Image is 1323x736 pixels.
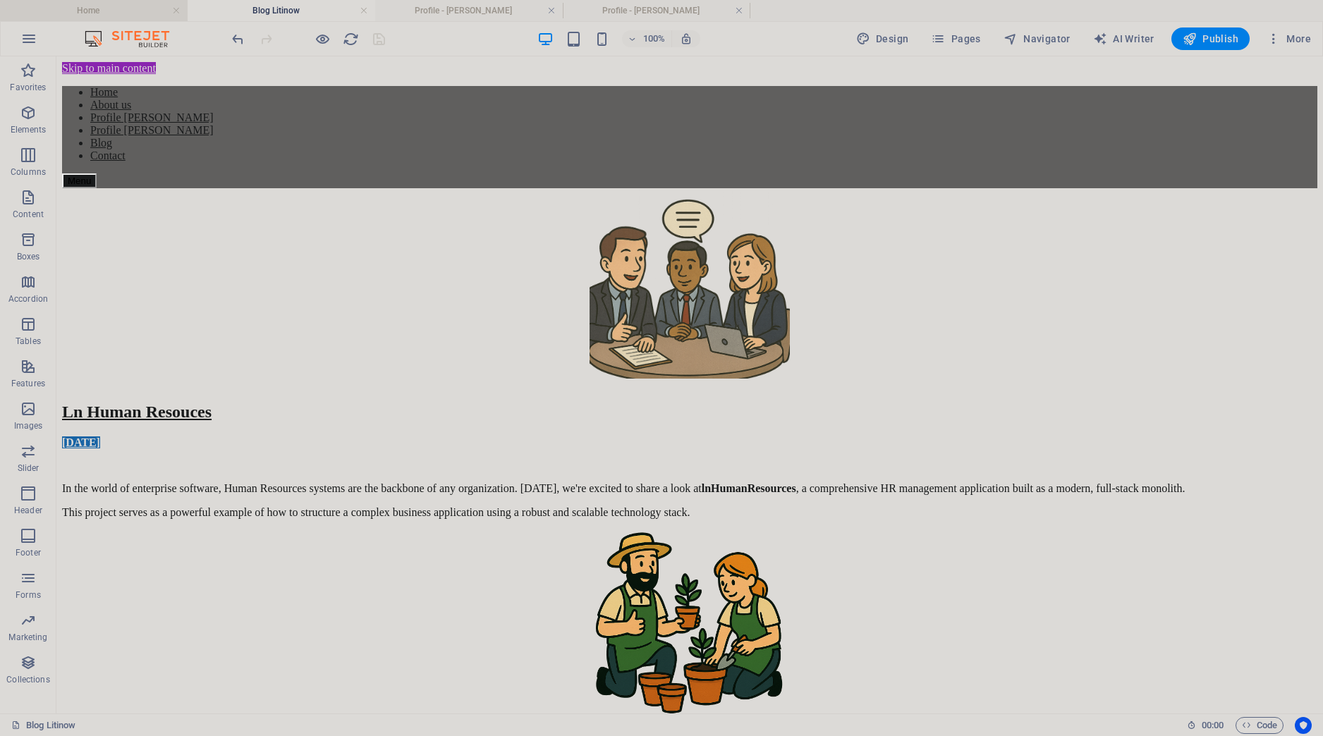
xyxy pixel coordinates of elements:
[643,30,666,47] h6: 100%
[6,674,49,685] p: Collections
[16,547,41,558] p: Footer
[8,293,48,305] p: Accordion
[622,30,672,47] button: 100%
[1261,27,1317,50] button: More
[1087,27,1160,50] button: AI Writer
[14,505,42,516] p: Header
[1202,717,1224,734] span: 00 00
[850,27,915,50] div: Design (Ctrl+Alt+Y)
[18,462,39,474] p: Slider
[1267,32,1311,46] span: More
[11,124,47,135] p: Elements
[11,166,46,178] p: Columns
[925,27,986,50] button: Pages
[229,30,246,47] button: undo
[6,6,99,18] a: Skip to main content
[11,717,75,734] a: Blog Litinow
[1171,27,1250,50] button: Publish
[16,589,41,601] p: Forms
[1004,32,1071,46] span: Navigator
[1295,717,1312,734] button: Usercentrics
[1187,717,1224,734] h6: Session time
[375,3,563,18] h4: Profile - [PERSON_NAME]
[1242,717,1277,734] span: Code
[8,632,47,643] p: Marketing
[11,378,45,389] p: Features
[998,27,1076,50] button: Navigator
[188,3,375,18] h4: Blog Litinow
[14,420,43,431] p: Images
[81,30,187,47] img: Editor Logo
[1212,720,1214,730] span: :
[680,32,693,45] i: On resize automatically adjust zoom level to fit chosen device.
[342,30,359,47] button: reload
[931,32,980,46] span: Pages
[13,209,44,220] p: Content
[1236,717,1284,734] button: Code
[230,31,246,47] i: Undo: Change pages (Ctrl+Z)
[314,30,331,47] button: Click here to leave preview mode and continue editing
[16,336,41,347] p: Tables
[563,3,750,18] h4: Profile - [PERSON_NAME]
[856,32,909,46] span: Design
[850,27,915,50] button: Design
[1183,32,1238,46] span: Publish
[10,82,46,93] p: Favorites
[1093,32,1154,46] span: AI Writer
[17,251,40,262] p: Boxes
